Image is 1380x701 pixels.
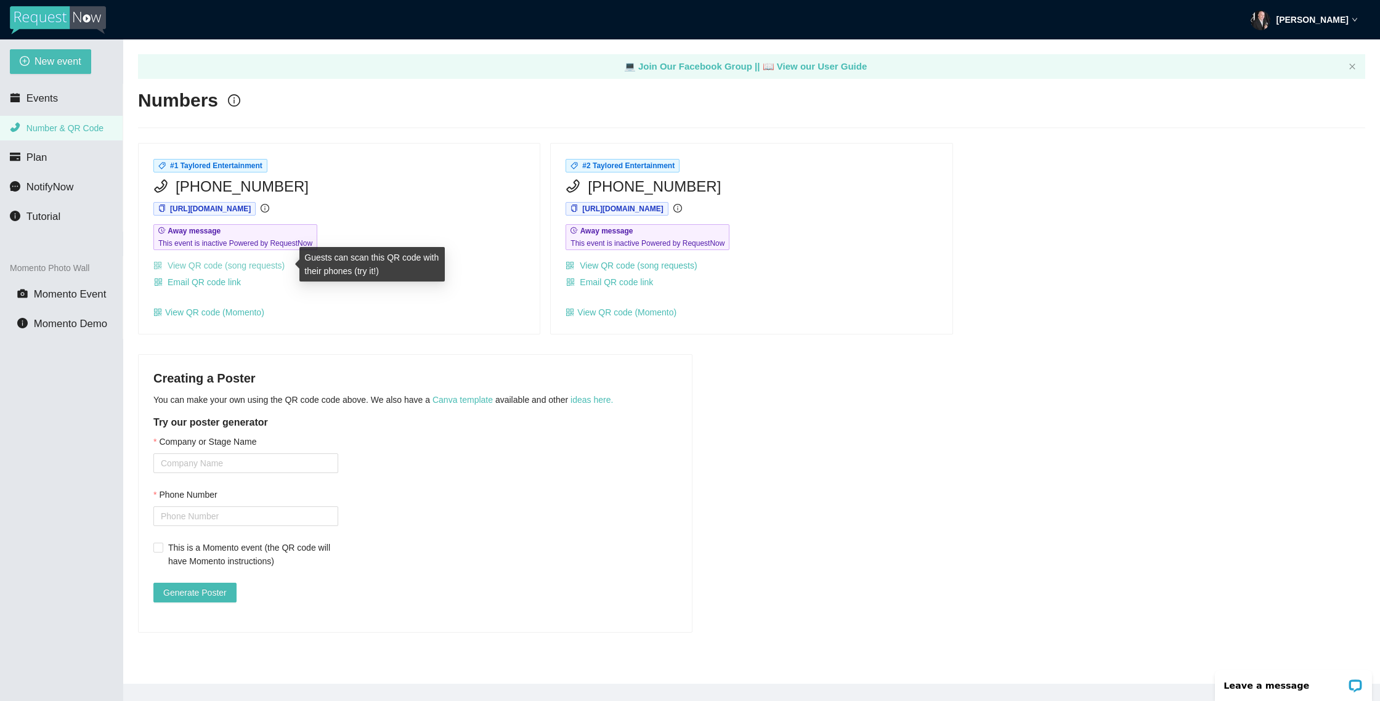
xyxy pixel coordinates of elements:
span: copy [570,205,578,212]
b: Away message [580,227,633,235]
button: Generate Poster [153,583,237,602]
a: ideas here. [570,395,613,405]
span: message [10,181,20,192]
span: qrcode [566,261,574,270]
span: info-circle [673,204,682,213]
span: This event is inactive Powered by RequestNow [158,237,312,249]
span: laptop [763,61,774,71]
span: credit-card [10,152,20,162]
span: plus-circle [20,56,30,68]
span: qrcode [154,278,163,288]
span: info-circle [261,204,269,213]
span: Momento Demo [34,318,107,330]
span: NotifyNow [26,181,73,193]
span: info-circle [228,94,240,107]
span: laptop [624,61,636,71]
span: down [1352,17,1358,23]
h5: Try our poster generator [153,415,677,430]
span: qrcode [566,308,574,317]
span: copy [158,205,166,212]
span: qrcode [153,261,162,270]
span: close [1349,63,1356,70]
span: Momento Event [34,288,107,300]
button: close [1349,63,1356,71]
span: Generate Poster [163,586,227,599]
span: This is a Momento event (the QR code will have Momento instructions) [163,541,338,568]
span: qrcode [153,308,162,317]
strong: [PERSON_NAME] [1276,15,1349,25]
span: Email QR code link [168,275,241,289]
span: This event is inactive Powered by RequestNow [570,237,724,249]
span: field-time [570,227,578,234]
a: Canva template [432,395,493,405]
span: #1 Taylored Entertainment [170,161,262,170]
a: qrcode View QR code (song requests) [153,261,285,270]
img: RequestNow [10,6,106,34]
h4: Creating a Poster [153,370,677,387]
b: Away message [168,227,221,235]
button: plus-circleNew event [10,49,91,74]
span: info-circle [17,318,28,328]
span: info-circle [10,211,20,221]
a: laptop View our User Guide [763,61,867,71]
span: field-time [158,227,166,234]
span: Tutorial [26,211,60,222]
input: Phone Number [153,506,338,526]
span: Events [26,92,58,104]
span: #2 Taylored Entertainment [582,161,675,170]
span: [PHONE_NUMBER] [176,175,309,198]
input: Company or Stage Name [153,453,338,473]
span: phone [566,179,580,193]
span: tag [158,162,166,169]
span: [URL][DOMAIN_NAME] [170,205,251,213]
h2: Numbers [138,88,218,113]
label: Company or Stage Name [153,435,256,448]
a: qrcode View QR code (song requests) [566,261,697,270]
span: [URL][DOMAIN_NAME] [582,205,663,213]
p: You can make your own using the QR code code above. We also have a available and other [153,393,677,407]
span: [PHONE_NUMBER] [588,175,721,198]
a: qrcodeView QR code (Momento) [153,307,264,317]
span: qrcode [566,278,575,288]
div: Guests can scan this QR code with their phones (try it!) [299,247,445,282]
label: Phone Number [153,488,217,501]
span: phone [153,179,168,193]
span: tag [570,162,578,169]
a: qrcodeView QR code (Momento) [566,307,676,317]
span: New event [34,54,81,69]
iframe: LiveChat chat widget [1207,662,1380,701]
span: Number & QR Code [26,123,103,133]
span: Plan [26,152,47,163]
span: phone [10,122,20,132]
span: camera [17,288,28,299]
a: laptop Join Our Facebook Group || [624,61,763,71]
span: calendar [10,92,20,103]
button: qrcodeEmail QR code link [153,272,241,292]
span: Email QR code link [580,275,653,289]
button: qrcodeEmail QR code link [566,272,654,292]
